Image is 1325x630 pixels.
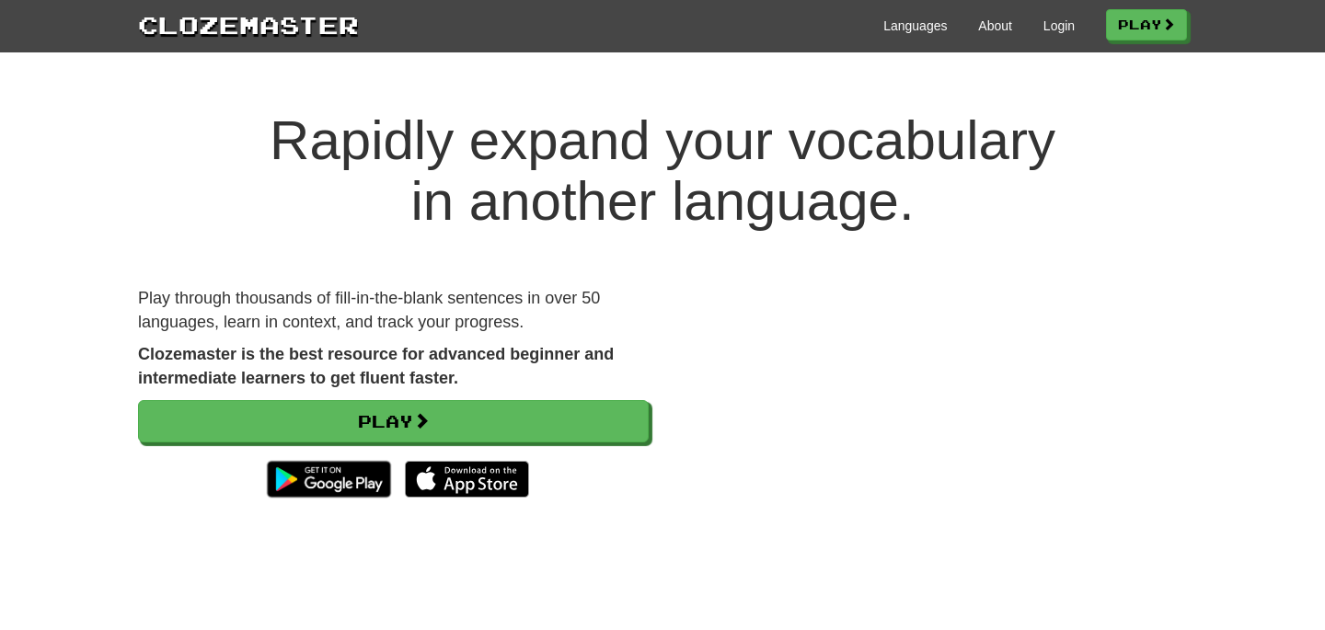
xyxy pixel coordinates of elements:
strong: Clozemaster is the best resource for advanced beginner and intermediate learners to get fluent fa... [138,345,614,387]
a: Languages [883,17,947,35]
p: Play through thousands of fill-in-the-blank sentences in over 50 languages, learn in context, and... [138,287,649,334]
img: Download_on_the_App_Store_Badge_US-UK_135x40-25178aeef6eb6b83b96f5f2d004eda3bffbb37122de64afbaef7... [405,461,529,498]
a: Play [1106,9,1187,40]
img: Get it on Google Play [258,452,400,507]
a: Play [138,400,649,442]
a: About [978,17,1012,35]
a: Login [1043,17,1075,35]
a: Clozemaster [138,7,359,41]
